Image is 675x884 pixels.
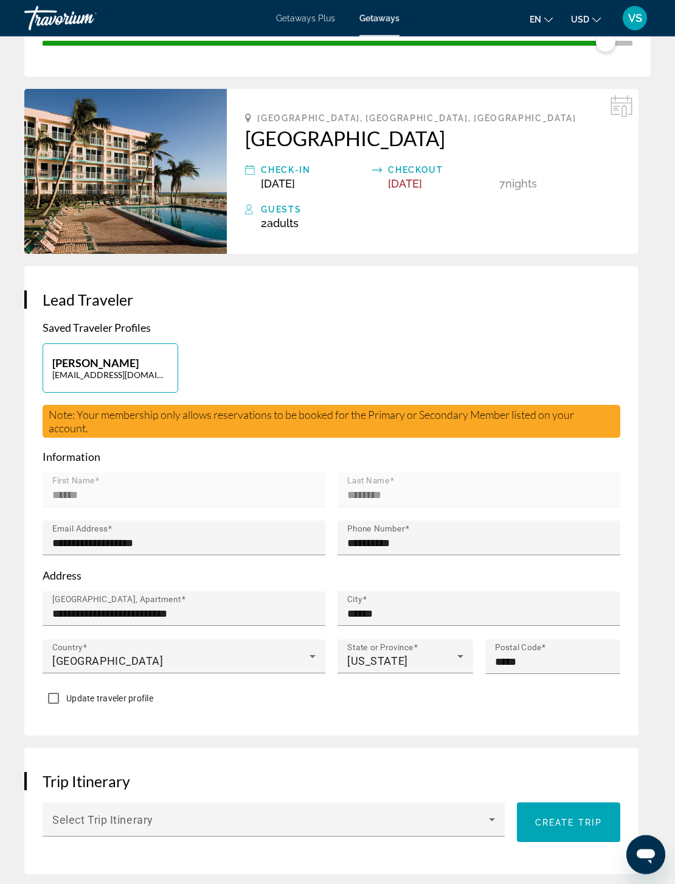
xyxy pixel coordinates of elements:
span: Create trip [535,818,602,827]
button: Change currency [571,10,601,28]
mat-label: City [347,595,362,605]
span: USD [571,15,589,24]
mat-label: Phone Number [347,524,405,534]
h3: Lead Traveler [43,290,620,309]
p: [PERSON_NAME] [52,356,168,370]
button: User Menu [619,5,651,31]
mat-label: [GEOGRAPHIC_DATA], Apartment [52,595,181,605]
p: Address [43,569,620,582]
p: [EMAIL_ADDRESS][DOMAIN_NAME] [52,370,168,380]
span: Update traveler profile [66,693,153,703]
a: Getaways Plus [276,13,335,23]
span: 7 [499,177,505,190]
iframe: Button to launch messaging window [626,835,665,874]
span: [GEOGRAPHIC_DATA], [GEOGRAPHIC_DATA], [GEOGRAPHIC_DATA] [257,113,576,123]
span: Adults [267,217,299,230]
div: Check-In [261,163,366,177]
mat-label: Last Name [347,476,390,486]
p: Saved Traveler Profiles [43,321,620,334]
mat-label: Postal Code [495,643,542,653]
button: Create trip [517,802,620,842]
span: [DATE] [261,177,295,190]
ngx-slider: ngx-slider [43,41,632,43]
p: Information [43,450,620,463]
span: [GEOGRAPHIC_DATA] [52,654,164,667]
mat-label: State or Province [347,643,414,653]
span: Nights [505,177,537,190]
a: Getaways [359,13,400,23]
mat-label: Country [52,643,83,653]
mat-label: Email Address [52,524,108,534]
span: en [530,15,541,24]
span: [DATE] [388,177,422,190]
span: Note: Your membership only allows reservations to be booked for the Primary or Secondary Member l... [49,408,574,435]
div: Checkout [388,163,493,177]
a: [GEOGRAPHIC_DATA] [245,126,620,150]
div: Guests [261,202,620,217]
h3: Trip Itinerary [43,772,620,790]
span: ngx-slider [596,32,615,52]
mat-label: First Name [52,476,95,486]
button: Change language [530,10,553,28]
span: 2 [261,217,299,230]
span: [US_STATE] [347,654,408,667]
span: VS [628,12,642,24]
button: [PERSON_NAME][EMAIL_ADDRESS][DOMAIN_NAME] [43,343,178,393]
span: Select Trip Itinerary [52,813,153,826]
a: Travorium [24,2,146,34]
